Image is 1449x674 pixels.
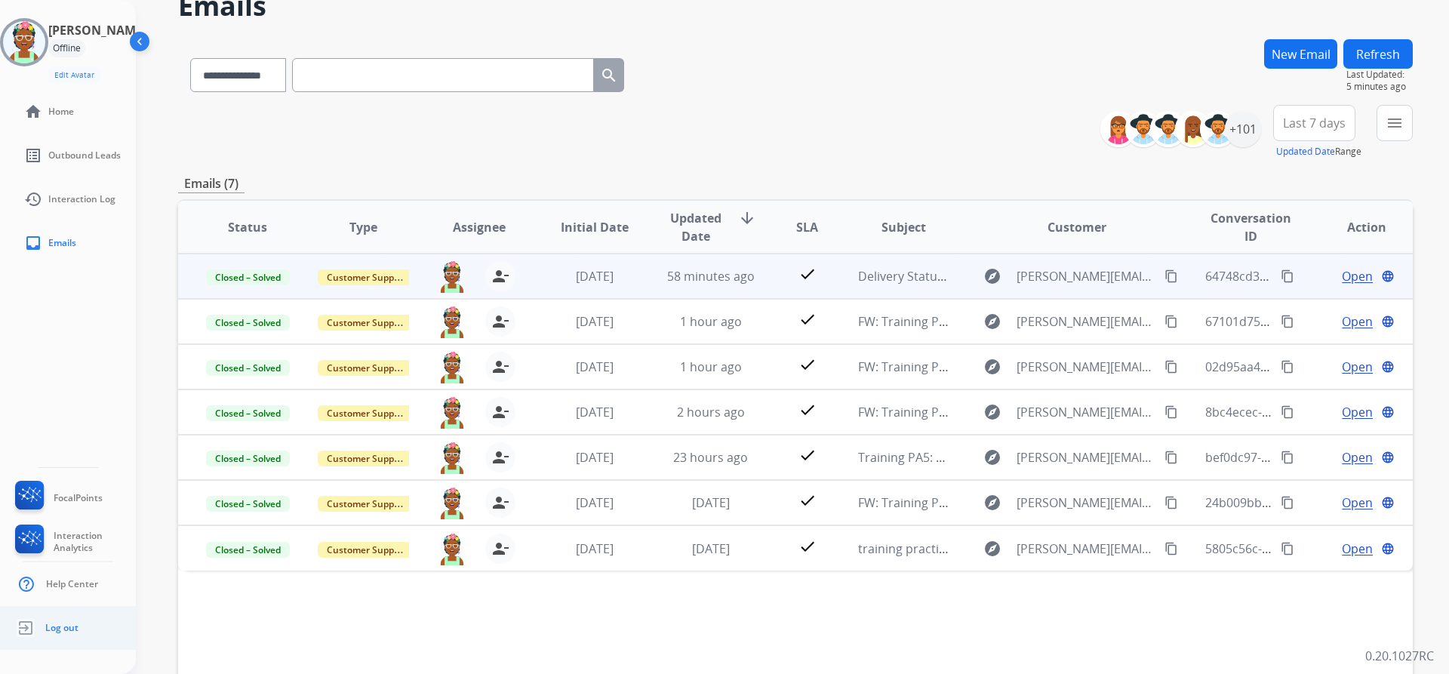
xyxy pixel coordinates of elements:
[881,218,926,236] span: Subject
[1205,268,1438,285] span: 64748cd3-805e-4329-8d73-10429c471407
[349,218,377,236] span: Type
[1273,105,1355,141] button: Last 7 days
[1205,209,1296,245] span: Conversation ID
[491,267,509,285] mat-icon: person_remove
[48,66,100,84] button: Edit Avatar
[983,403,1001,421] mat-icon: explore
[1381,269,1395,283] mat-icon: language
[453,218,506,236] span: Assignee
[798,491,817,509] mat-icon: check
[1264,39,1337,69] button: New Email
[206,315,290,331] span: Closed – Solved
[491,403,509,421] mat-icon: person_remove
[1281,542,1294,556] mat-icon: content_copy
[1346,69,1413,81] span: Last Updated:
[1381,496,1395,509] mat-icon: language
[1205,404,1433,420] span: 8bc4ecec-06e2-4fee-807e-ccddc7de4799
[983,540,1001,558] mat-icon: explore
[491,312,509,331] mat-icon: person_remove
[1164,405,1178,419] mat-icon: content_copy
[1164,269,1178,283] mat-icon: content_copy
[491,494,509,512] mat-icon: person_remove
[673,449,748,466] span: 23 hours ago
[576,494,614,511] span: [DATE]
[561,218,629,236] span: Initial Date
[318,405,416,421] span: Customer Support
[1381,405,1395,419] mat-icon: language
[692,540,730,557] span: [DATE]
[1281,451,1294,464] mat-icon: content_copy
[1281,360,1294,374] mat-icon: content_copy
[1381,360,1395,374] mat-icon: language
[858,359,1144,375] span: FW: Training PA3: Do Not Assign ([PERSON_NAME])
[798,446,817,464] mat-icon: check
[437,442,467,474] img: agent-avatar
[576,404,614,420] span: [DATE]
[1276,145,1361,158] span: Range
[798,537,817,556] mat-icon: check
[858,313,1144,330] span: FW: Training PA4: Do Not Assign ([PERSON_NAME])
[1164,451,1178,464] mat-icon: content_copy
[48,39,85,57] div: Offline
[1017,448,1157,466] span: [PERSON_NAME][EMAIL_ADDRESS][DOMAIN_NAME]
[24,234,42,252] mat-icon: inbox
[318,360,416,376] span: Customer Support
[54,530,136,554] span: Interaction Analytics
[667,268,755,285] span: 58 minutes ago
[206,269,290,285] span: Closed – Solved
[1297,201,1413,254] th: Action
[48,193,115,205] span: Interaction Log
[206,542,290,558] span: Closed – Solved
[12,481,103,516] a: FocalPoints
[206,405,290,421] span: Closed – Solved
[1164,360,1178,374] mat-icon: content_copy
[692,494,730,511] span: [DATE]
[1381,542,1395,556] mat-icon: language
[576,268,614,285] span: [DATE]
[24,103,42,121] mat-icon: home
[677,404,745,420] span: 2 hours ago
[680,313,742,330] span: 1 hour ago
[1342,267,1373,285] span: Open
[983,494,1001,512] mat-icon: explore
[1205,449,1434,466] span: bef0dc97-abd2-4aa1-98c3-fe4223089d42
[46,578,98,590] span: Help Center
[437,397,467,429] img: agent-avatar
[1205,494,1438,511] span: 24b009bb-40fe-4f6d-99ab-d21e056907bb
[1342,448,1373,466] span: Open
[680,359,742,375] span: 1 hour ago
[738,209,756,227] mat-icon: arrow_downward
[858,404,1144,420] span: FW: Training PA1: Do Not Assign ([PERSON_NAME])
[491,540,509,558] mat-icon: person_remove
[1342,358,1373,376] span: Open
[1017,403,1157,421] span: [PERSON_NAME][EMAIL_ADDRESS][DOMAIN_NAME]
[983,267,1001,285] mat-icon: explore
[48,149,121,162] span: Outbound Leads
[1225,111,1261,147] div: +101
[576,540,614,557] span: [DATE]
[983,448,1001,466] mat-icon: explore
[796,218,818,236] span: SLA
[1381,451,1395,464] mat-icon: language
[437,352,467,383] img: agent-avatar
[1164,496,1178,509] mat-icon: content_copy
[24,146,42,165] mat-icon: list_alt
[666,209,726,245] span: Updated Date
[1048,218,1106,236] span: Customer
[3,21,45,63] img: avatar
[858,268,1062,285] span: Delivery Status Notification (Failure)
[24,190,42,208] mat-icon: history
[1283,120,1346,126] span: Last 7 days
[318,542,416,558] span: Customer Support
[798,355,817,374] mat-icon: check
[858,494,1144,511] span: FW: Training PA2: Do Not Assign ([PERSON_NAME])
[206,451,290,466] span: Closed – Solved
[437,306,467,338] img: agent-avatar
[576,313,614,330] span: [DATE]
[437,261,467,293] img: agent-avatar
[983,312,1001,331] mat-icon: explore
[1342,494,1373,512] span: Open
[1017,312,1157,331] span: [PERSON_NAME][EMAIL_ADDRESS][DOMAIN_NAME]
[206,496,290,512] span: Closed – Solved
[491,448,509,466] mat-icon: person_remove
